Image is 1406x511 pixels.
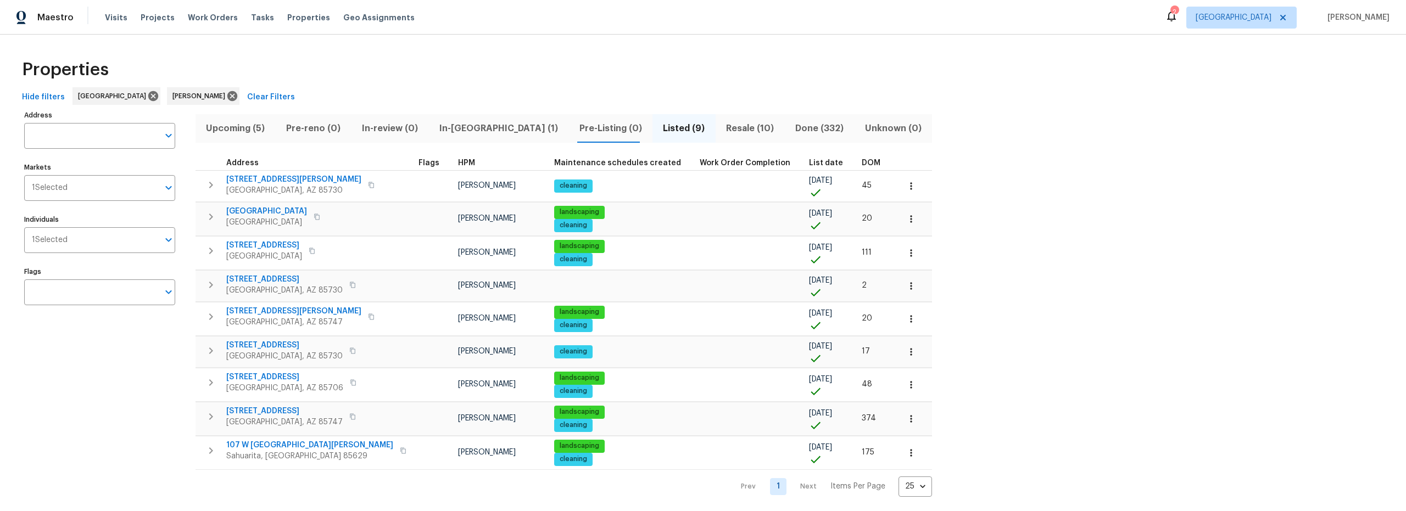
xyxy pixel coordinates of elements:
[809,177,832,184] span: [DATE]
[72,87,160,105] div: [GEOGRAPHIC_DATA]
[226,159,259,167] span: Address
[458,414,516,422] span: [PERSON_NAME]
[862,347,870,355] span: 17
[555,221,592,230] span: cleaning
[809,342,832,350] span: [DATE]
[809,409,832,417] span: [DATE]
[899,472,932,501] div: 25
[809,310,832,317] span: [DATE]
[458,282,516,289] span: [PERSON_NAME]
[24,216,175,223] label: Individuals
[32,183,68,193] span: 1 Selected
[862,315,872,322] span: 20
[555,242,604,251] span: landscaping
[862,215,872,222] span: 20
[770,478,786,495] a: Goto page 1
[226,372,343,383] span: [STREET_ADDRESS]
[226,417,343,428] span: [GEOGRAPHIC_DATA], AZ 85747
[1323,12,1390,23] span: [PERSON_NAME]
[24,164,175,171] label: Markets
[700,159,790,167] span: Work Order Completion
[555,454,592,464] span: cleaning
[358,121,422,136] span: In-review (0)
[226,274,343,285] span: [STREET_ADDRESS]
[1196,12,1271,23] span: [GEOGRAPHIC_DATA]
[37,12,74,23] span: Maestro
[730,476,932,497] nav: Pagination Navigation
[809,159,843,167] span: List date
[22,91,65,104] span: Hide filters
[202,121,269,136] span: Upcoming (5)
[458,159,475,167] span: HPM
[226,251,302,262] span: [GEOGRAPHIC_DATA]
[555,255,592,264] span: cleaning
[226,306,361,317] span: [STREET_ADDRESS][PERSON_NAME]
[555,373,604,383] span: landscaping
[226,406,343,417] span: [STREET_ADDRESS]
[555,407,604,417] span: landscaping
[24,268,175,275] label: Flags
[458,380,516,388] span: [PERSON_NAME]
[458,215,516,222] span: [PERSON_NAME]
[555,347,592,356] span: cleaning
[555,420,592,430] span: cleaning
[809,210,832,217] span: [DATE]
[226,440,393,451] span: 107 W [GEOGRAPHIC_DATA][PERSON_NAME]
[105,12,127,23] span: Visits
[575,121,646,136] span: Pre-Listing (0)
[862,448,874,456] span: 175
[226,351,343,362] span: [GEOGRAPHIC_DATA], AZ 85730
[161,128,176,143] button: Open
[458,347,516,355] span: [PERSON_NAME]
[458,315,516,322] span: [PERSON_NAME]
[555,321,592,330] span: cleaning
[287,12,330,23] span: Properties
[226,451,393,462] span: Sahuarita, [GEOGRAPHIC_DATA] 85629
[862,414,876,422] span: 374
[24,112,175,119] label: Address
[226,383,343,394] span: [GEOGRAPHIC_DATA], AZ 85706
[862,249,872,256] span: 111
[188,12,238,23] span: Work Orders
[18,87,69,108] button: Hide filters
[226,340,343,351] span: [STREET_ADDRESS]
[809,244,832,251] span: [DATE]
[458,182,516,189] span: [PERSON_NAME]
[458,448,516,456] span: [PERSON_NAME]
[555,181,592,190] span: cleaning
[809,443,832,451] span: [DATE]
[161,284,176,300] button: Open
[247,91,295,104] span: Clear Filters
[226,317,361,328] span: [GEOGRAPHIC_DATA], AZ 85747
[862,182,872,189] span: 45
[862,282,867,289] span: 2
[141,12,175,23] span: Projects
[226,174,361,185] span: [STREET_ADDRESS][PERSON_NAME]
[161,232,176,248] button: Open
[861,121,925,136] span: Unknown (0)
[791,121,847,136] span: Done (332)
[282,121,345,136] span: Pre-reno (0)
[555,386,592,396] span: cleaning
[555,207,604,217] span: landscaping
[830,481,885,492] p: Items Per Page
[1170,7,1178,18] div: 2
[555,441,604,451] span: landscaping
[167,87,239,105] div: [PERSON_NAME]
[809,375,832,383] span: [DATE]
[22,64,109,75] span: Properties
[78,91,150,102] span: [GEOGRAPHIC_DATA]
[343,12,415,23] span: Geo Assignments
[172,91,230,102] span: [PERSON_NAME]
[435,121,562,136] span: In-[GEOGRAPHIC_DATA] (1)
[32,235,68,245] span: 1 Selected
[862,159,880,167] span: DOM
[458,249,516,256] span: [PERSON_NAME]
[722,121,778,136] span: Resale (10)
[862,380,872,388] span: 48
[226,185,361,196] span: [GEOGRAPHIC_DATA], AZ 85730
[161,180,176,195] button: Open
[809,277,832,284] span: [DATE]
[554,159,681,167] span: Maintenance schedules created
[226,217,307,228] span: [GEOGRAPHIC_DATA]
